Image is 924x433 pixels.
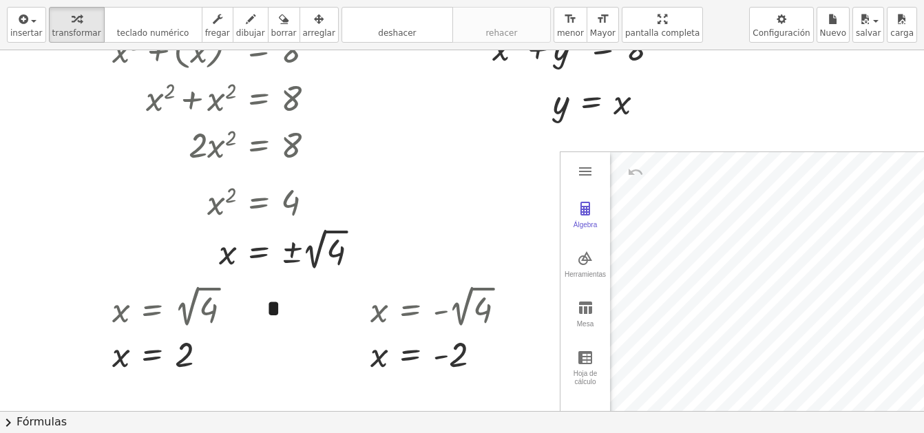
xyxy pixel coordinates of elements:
[749,7,813,43] button: Configuración
[268,7,300,43] button: borrar
[554,7,587,43] button: format_sizemenor
[817,7,850,43] button: Nuevo
[117,28,189,38] span: teclado numérico
[596,11,609,28] i: format_size
[563,320,607,339] div: Mesa
[564,11,577,28] i: format_size
[557,28,584,38] span: menor
[233,7,269,43] button: dibujar
[820,28,846,38] span: Nuevo
[378,28,416,38] span: deshacer
[300,7,339,43] button: arreglar
[852,7,884,43] button: salvar
[563,221,607,240] div: Álgebra
[856,28,881,38] span: salvar
[587,7,619,43] button: format_sizeMayor
[205,28,230,38] span: fregar
[342,7,453,43] button: deshacerdeshacer
[303,28,335,38] span: arreglar
[753,28,810,38] span: Configuración
[271,28,297,38] span: borrar
[345,11,450,28] i: deshacer
[52,28,101,38] span: transformar
[485,28,517,38] span: rehacer
[456,11,547,28] i: rehacer
[625,28,700,38] span: pantalla completa
[107,11,199,28] i: teclado
[104,7,202,43] button: tecladoteclado numérico
[887,7,917,43] button: carga
[49,7,105,43] button: transformar
[622,7,704,43] button: pantalla completa
[890,28,914,38] span: carga
[623,160,648,184] button: Deshacer
[563,370,607,389] div: Hoja de cálculo
[236,28,265,38] span: dibujar
[10,28,43,38] span: insertar
[17,414,67,430] font: Fórmulas
[577,163,594,180] img: Menú principal
[7,7,46,43] button: insertar
[590,28,616,38] span: Mayor
[563,271,607,290] div: Herramientas
[202,7,233,43] button: fregar
[452,7,551,43] button: rehacerrehacer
